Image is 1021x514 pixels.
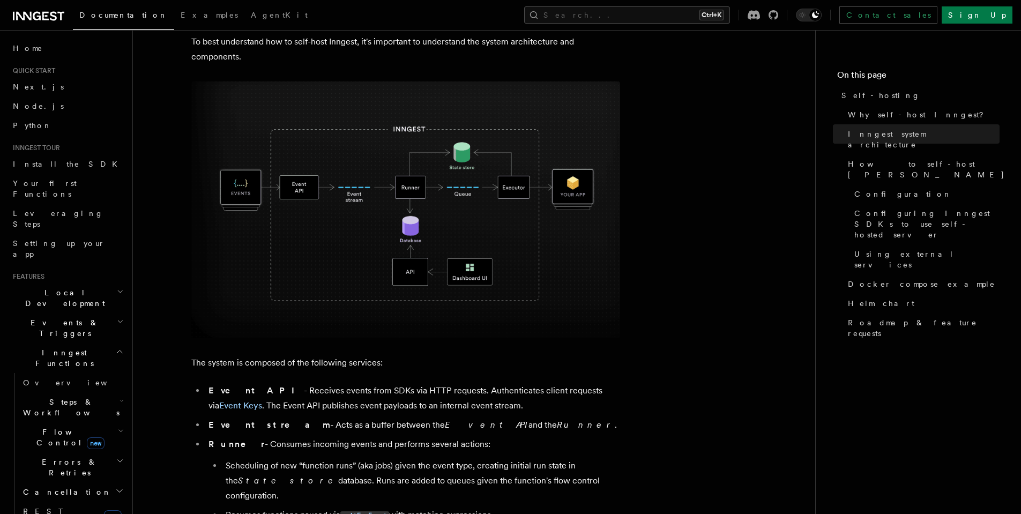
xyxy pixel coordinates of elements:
[19,422,126,452] button: Flow Controlnew
[9,96,126,116] a: Node.js
[848,159,1005,180] span: How to self-host [PERSON_NAME]
[13,83,64,91] span: Next.js
[844,313,1000,343] a: Roadmap & feature requests
[73,3,174,30] a: Documentation
[19,397,120,418] span: Steps & Workflows
[796,9,822,21] button: Toggle dark mode
[844,274,1000,294] a: Docker compose example
[524,6,730,24] button: Search...Ctrl+K
[9,204,126,234] a: Leveraging Steps
[251,11,308,19] span: AgentKit
[844,105,1000,124] a: Why self-host Inngest?
[205,418,620,433] li: - Acts as a buffer between the and the .
[9,116,126,135] a: Python
[9,234,126,264] a: Setting up your app
[9,66,55,75] span: Quick start
[848,317,1000,339] span: Roadmap & feature requests
[208,439,265,449] strong: Runner
[844,124,1000,154] a: Inngest system architecture
[13,209,103,228] span: Leveraging Steps
[9,287,117,309] span: Local Development
[9,39,126,58] a: Home
[19,482,126,502] button: Cancellation
[850,244,1000,274] a: Using external services
[87,437,105,449] span: new
[174,3,244,29] a: Examples
[219,400,262,411] a: Event Keys
[848,129,1000,150] span: Inngest system architecture
[837,86,1000,105] a: Self-hosting
[13,43,43,54] span: Home
[9,317,117,339] span: Events & Triggers
[9,313,126,343] button: Events & Triggers
[850,204,1000,244] a: Configuring Inngest SDKs to use self-hosted server
[9,77,126,96] a: Next.js
[850,184,1000,204] a: Configuration
[839,6,937,24] a: Contact sales
[699,10,724,20] kbd: Ctrl+K
[19,452,126,482] button: Errors & Retries
[13,102,64,110] span: Node.js
[19,487,111,497] span: Cancellation
[181,11,238,19] span: Examples
[13,239,105,258] span: Setting up your app
[244,3,314,29] a: AgentKit
[13,121,52,130] span: Python
[942,6,1012,24] a: Sign Up
[9,272,44,281] span: Features
[9,144,60,152] span: Inngest tour
[13,160,124,168] span: Install the SDK
[9,347,116,369] span: Inngest Functions
[238,475,338,486] em: State store
[19,457,116,478] span: Errors & Retries
[841,90,920,101] span: Self-hosting
[79,11,168,19] span: Documentation
[191,34,620,64] p: To best understand how to self-host Inngest, it's important to understand the system architecture...
[854,249,1000,270] span: Using external services
[854,189,952,199] span: Configuration
[848,298,914,309] span: Helm chart
[9,154,126,174] a: Install the SDK
[9,174,126,204] a: Your first Functions
[19,392,126,422] button: Steps & Workflows
[191,355,620,370] p: The system is composed of the following services:
[848,109,991,120] span: Why self-host Inngest?
[844,154,1000,184] a: How to self-host [PERSON_NAME]
[844,294,1000,313] a: Helm chart
[19,427,118,448] span: Flow Control
[445,420,528,430] em: Event API
[19,373,126,392] a: Overview
[208,420,330,430] strong: Event stream
[837,69,1000,86] h4: On this page
[222,458,620,503] li: Scheduling of new “function runs” (aka jobs) given the event type, creating initial run state in ...
[557,420,615,430] em: Runner
[13,179,77,198] span: Your first Functions
[23,378,133,387] span: Overview
[9,343,126,373] button: Inngest Functions
[9,283,126,313] button: Local Development
[208,385,304,396] strong: Event API
[854,208,1000,240] span: Configuring Inngest SDKs to use self-hosted server
[848,279,995,289] span: Docker compose example
[205,383,620,413] li: - Receives events from SDKs via HTTP requests. Authenticates client requests via . The Event API ...
[191,81,620,338] img: Inngest system architecture diagram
